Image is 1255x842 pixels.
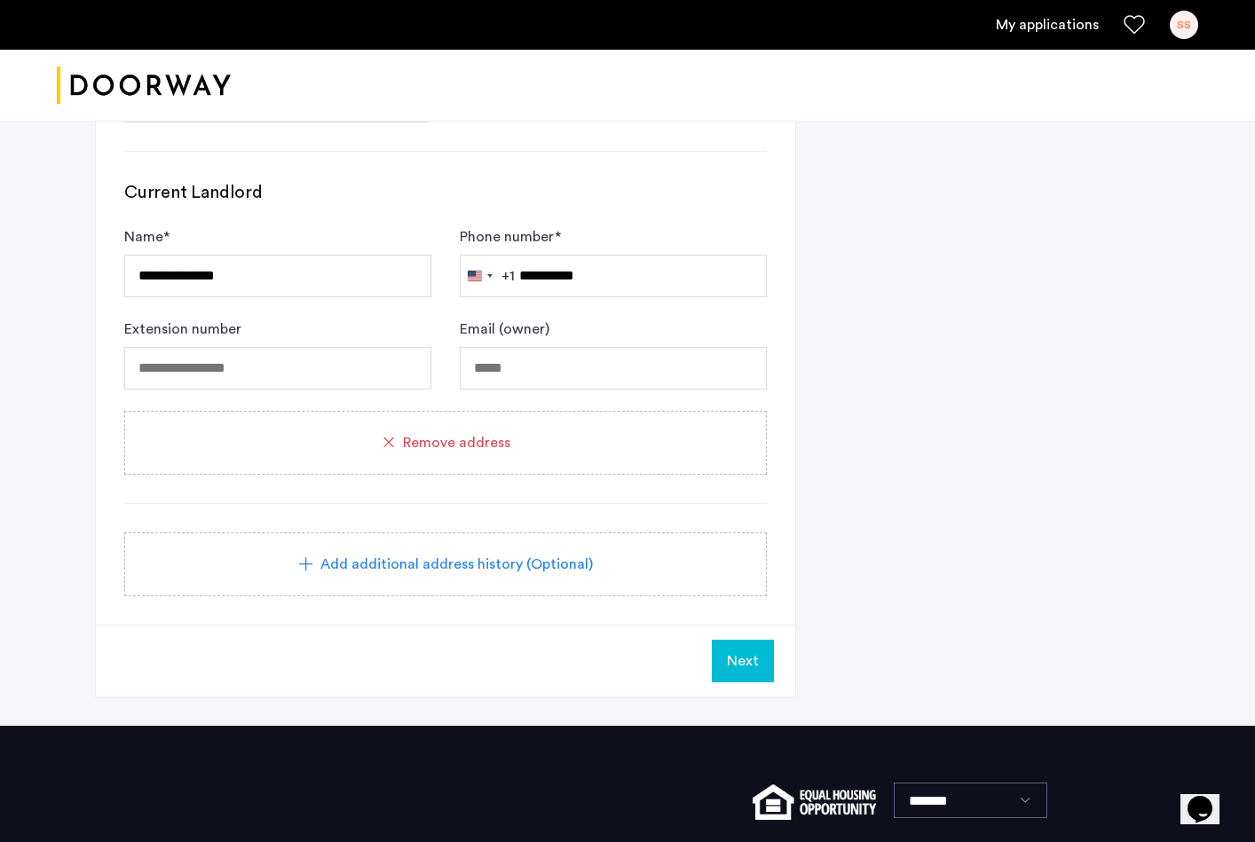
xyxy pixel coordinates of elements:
button: Next [712,640,774,682]
a: Favorites [1124,14,1145,35]
label: Extension number [124,319,241,340]
span: Next [727,650,759,672]
a: My application [996,14,1099,35]
span: Add additional address history (Optional) [320,554,593,575]
img: equal-housing.png [753,784,876,820]
select: Language select [894,783,1047,818]
img: logo [57,52,231,119]
button: Selected country [461,256,515,296]
h3: Current Landlord [124,180,767,205]
label: Email (owner) [460,319,549,340]
div: +1 [501,265,515,287]
span: Remove address [403,432,510,453]
iframe: chat widget [1180,771,1237,824]
a: Cazamio logo [57,52,231,119]
label: Name * [124,226,170,248]
div: SS [1170,11,1198,39]
label: Phone number * [460,226,561,248]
